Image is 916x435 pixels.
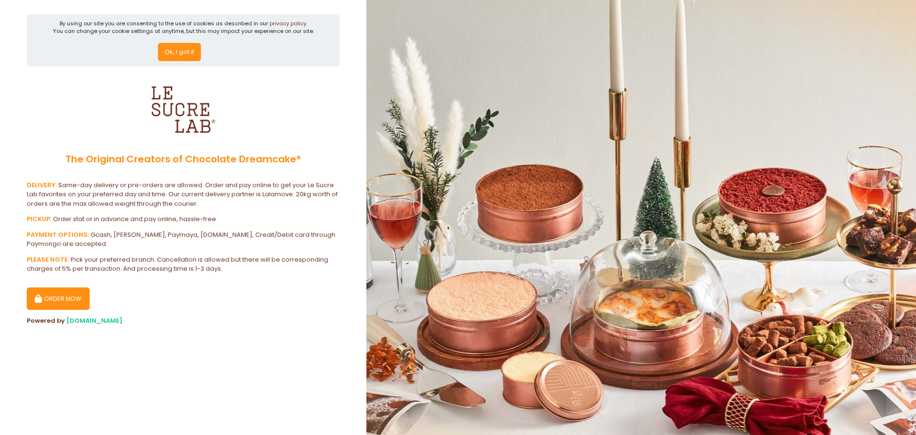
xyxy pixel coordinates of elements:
[27,255,340,274] div: Pick your preferred branch. Cancellation is allowed but there will be corresponding charges of 5%...
[27,144,340,174] div: The Original Creators of Chocolate Dreamcake®
[27,316,340,326] div: Powered by
[270,20,307,27] a: privacy policy.
[27,230,89,239] b: PAYMENT OPTIONS:
[27,214,52,223] b: PICKUP:
[27,214,340,224] div: Order stat or in advance and pay online, hassle-free
[27,180,57,190] b: DELIVERY:
[53,20,314,35] div: By using our site you are consenting to the use of cookies as described in our You can change you...
[66,316,123,325] a: [DOMAIN_NAME]
[27,287,90,310] button: ORDER NOW
[27,180,340,209] div: Same-day delivery or pre-orders are allowed. Order and pay online to get your Le Sucre Lab favori...
[158,43,201,61] button: Ok, I got it
[27,230,340,249] div: Gcash, [PERSON_NAME], Paymaya, [DOMAIN_NAME], Credit/Debit card through Paymongo are accepted.
[27,255,69,264] b: PLEASE NOTE:
[146,73,218,144] img: Le Sucre Lab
